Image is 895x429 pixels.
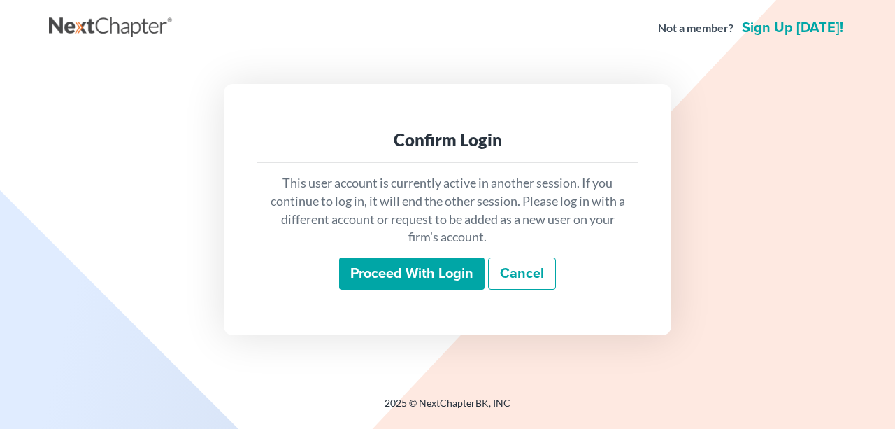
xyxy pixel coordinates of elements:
[739,21,846,35] a: Sign up [DATE]!
[658,20,733,36] strong: Not a member?
[49,396,846,421] div: 2025 © NextChapterBK, INC
[268,129,626,151] div: Confirm Login
[268,174,626,246] p: This user account is currently active in another session. If you continue to log in, it will end ...
[339,258,485,290] input: Proceed with login
[488,258,556,290] a: Cancel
